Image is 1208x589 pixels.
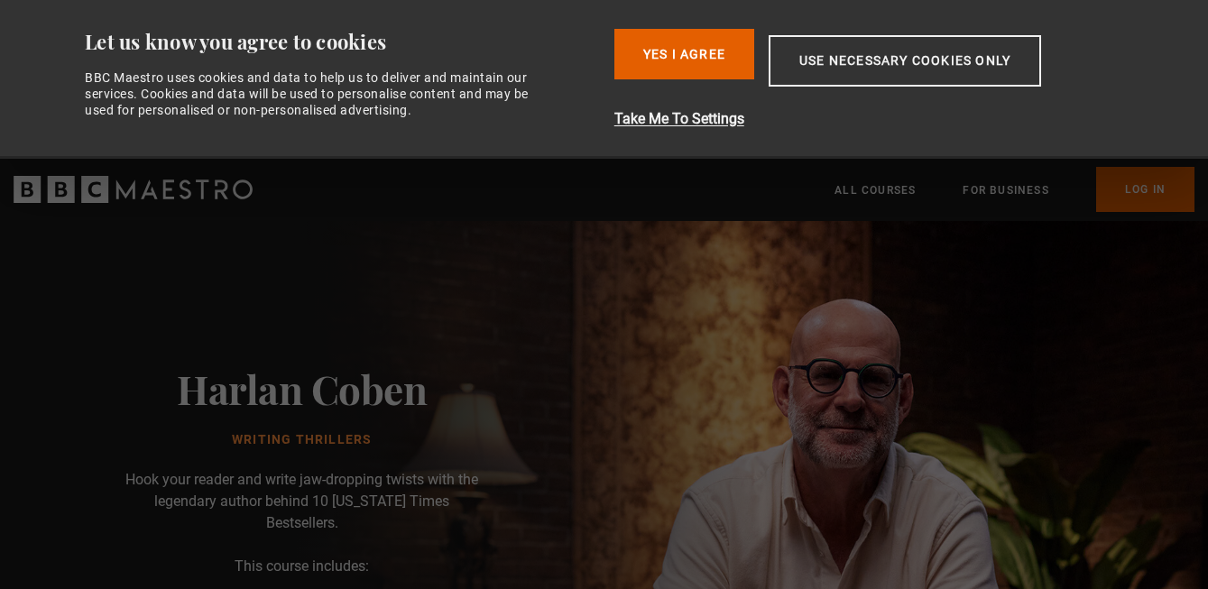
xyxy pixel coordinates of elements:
[177,433,427,447] h1: Writing Thrillers
[835,181,916,199] a: All Courses
[963,181,1048,199] a: For business
[1096,167,1194,212] a: Log In
[835,167,1194,212] nav: Primary
[177,365,427,411] h2: Harlan Coben
[85,29,600,55] div: Let us know you agree to cookies
[614,108,1137,130] button: Take Me To Settings
[614,29,754,79] button: Yes I Agree
[85,69,549,119] div: BBC Maestro uses cookies and data to help us to deliver and maintain our services. Cookies and da...
[122,469,483,534] p: Hook your reader and write jaw-dropping twists with the legendary author behind 10 [US_STATE] Tim...
[14,176,253,203] svg: BBC Maestro
[769,35,1041,87] button: Use necessary cookies only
